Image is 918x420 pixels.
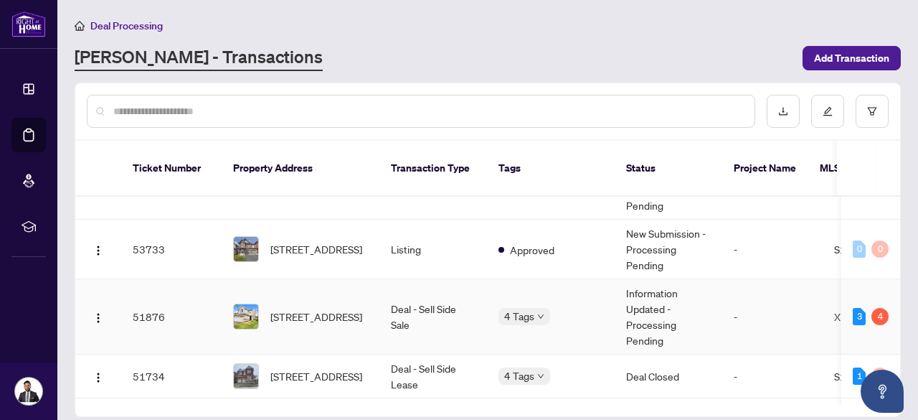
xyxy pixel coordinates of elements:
img: Logo [93,312,104,324]
span: [STREET_ADDRESS] [270,368,362,384]
th: MLS # [808,141,894,197]
span: edit [823,106,833,116]
span: down [537,373,544,380]
img: thumbnail-img [234,237,258,261]
a: [PERSON_NAME] - Transactions [75,45,323,71]
td: 51734 [121,355,222,398]
span: Deal Processing [90,19,163,32]
span: filter [867,106,877,116]
td: 51876 [121,279,222,355]
img: Profile Icon [15,378,42,405]
td: New Submission - Processing Pending [615,220,722,279]
td: - [722,279,823,355]
span: 4 Tags [504,368,534,384]
span: 4 Tags [504,308,534,325]
th: Ticket Number [121,141,222,197]
td: 53733 [121,220,222,279]
span: Approved [510,242,554,258]
div: 0 [871,368,889,385]
button: Logo [87,365,110,388]
span: down [537,313,544,320]
th: Status [615,141,722,197]
div: 0 [853,241,866,258]
span: download [778,106,788,116]
td: Deal Closed [615,355,722,398]
div: 1 [853,368,866,385]
th: Project Name [722,141,808,197]
img: thumbnail-img [234,304,258,329]
button: filter [856,95,889,128]
div: 0 [871,241,889,258]
th: Transaction Type [379,141,487,197]
span: S12368784 [834,243,891,256]
td: - [722,220,823,279]
button: Logo [87,305,110,328]
button: download [767,95,800,128]
td: Deal - Sell Side Lease [379,355,487,398]
td: Information Updated - Processing Pending [615,279,722,355]
th: Property Address [222,141,379,197]
div: 4 [871,308,889,325]
span: [STREET_ADDRESS] [270,309,362,325]
img: Logo [93,245,104,256]
button: Logo [87,238,110,261]
td: Deal - Sell Side Sale [379,279,487,355]
span: home [75,21,85,31]
button: edit [811,95,844,128]
th: Tags [487,141,615,197]
button: Open asap [861,370,904,413]
img: Logo [93,372,104,383]
img: thumbnail-img [234,364,258,388]
div: 3 [853,308,866,325]
td: - [722,355,823,398]
span: X12328089 [834,310,892,323]
span: [STREET_ADDRESS] [270,241,362,257]
img: logo [11,11,46,37]
span: S12331994 [834,370,891,383]
td: Listing [379,220,487,279]
button: Add Transaction [803,46,901,70]
span: Add Transaction [814,47,889,70]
